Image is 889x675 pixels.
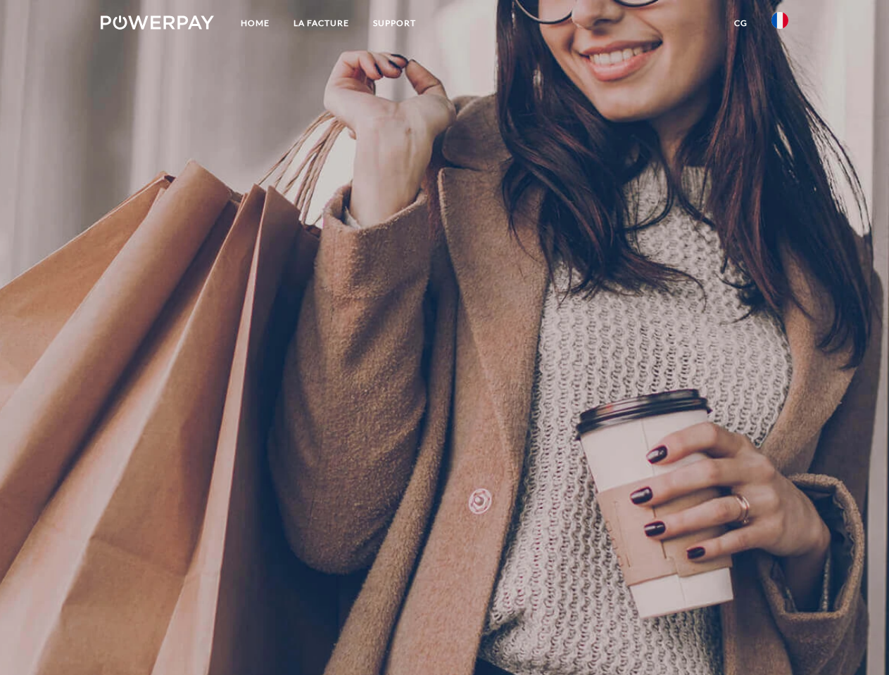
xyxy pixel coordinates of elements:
[361,11,428,36] a: Support
[722,11,759,36] a: CG
[771,12,788,29] img: fr
[101,15,214,30] img: logo-powerpay-white.svg
[282,11,361,36] a: LA FACTURE
[229,11,282,36] a: Home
